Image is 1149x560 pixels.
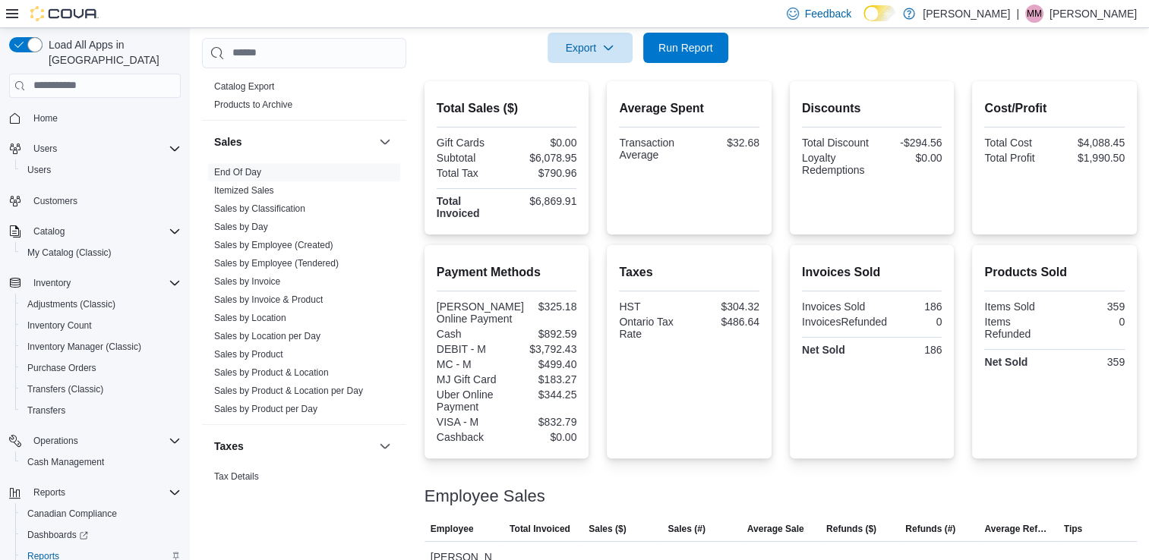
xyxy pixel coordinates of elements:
[214,99,292,111] span: Products to Archive
[1025,5,1043,23] div: Marcus Miller
[214,221,268,233] span: Sales by Day
[15,357,187,379] button: Purchase Orders
[27,341,141,353] span: Inventory Manager (Classic)
[984,99,1125,118] h2: Cost/Profit
[693,316,759,328] div: $486.64
[658,40,713,55] span: Run Report
[27,140,181,158] span: Users
[510,389,576,401] div: $344.25
[984,263,1125,282] h2: Products Sold
[802,99,942,118] h2: Discounts
[27,298,115,310] span: Adjustments (Classic)
[437,167,503,179] div: Total Tax
[875,344,942,356] div: 186
[27,164,51,176] span: Users
[21,380,181,398] span: Transfers (Classic)
[21,316,181,335] span: Inventory Count
[875,152,942,164] div: $0.00
[643,33,728,63] button: Run Report
[21,244,118,262] a: My Catalog (Classic)
[437,263,577,282] h2: Payment Methods
[21,338,181,356] span: Inventory Manager (Classic)
[214,294,323,305] a: Sales by Invoice & Product
[802,300,869,313] div: Invoices Sold
[27,140,63,158] button: Users
[214,275,280,288] span: Sales by Invoice
[21,526,94,544] a: Dashboards
[15,524,187,546] a: Dashboards
[15,294,187,315] button: Adjustments (Classic)
[214,239,333,251] span: Sales by Employee (Created)
[27,508,117,520] span: Canadian Compliance
[214,403,317,415] span: Sales by Product per Day
[214,276,280,287] a: Sales by Invoice
[376,133,394,151] button: Sales
[33,225,65,238] span: Catalog
[984,316,1051,340] div: Items Refunded
[21,161,57,179] a: Users
[826,523,876,535] span: Refunds ($)
[33,486,65,499] span: Reports
[27,529,88,541] span: Dashboards
[3,107,187,129] button: Home
[214,330,320,342] span: Sales by Location per Day
[510,343,576,355] div: $3,792.43
[214,367,329,379] span: Sales by Product & Location
[437,431,503,443] div: Cashback
[557,33,623,63] span: Export
[863,21,864,22] span: Dark Mode
[693,300,759,313] div: $304.32
[214,367,329,378] a: Sales by Product & Location
[510,152,576,164] div: $6,078.95
[214,313,286,323] a: Sales by Location
[214,166,261,178] span: End Of Day
[21,338,147,356] a: Inventory Manager (Classic)
[984,300,1051,313] div: Items Sold
[1058,300,1125,313] div: 359
[863,5,895,21] input: Dark Mode
[27,109,181,127] span: Home
[437,373,503,385] div: MJ Gift Card
[431,523,474,535] span: Employee
[1058,137,1125,149] div: $4,088.45
[510,373,576,385] div: $183.27
[923,5,1010,23] p: [PERSON_NAME]
[21,453,110,471] a: Cash Management
[202,77,406,120] div: Products
[27,222,181,241] span: Catalog
[214,471,259,482] a: Tax Details
[619,263,759,282] h2: Taxes
[802,316,887,328] div: InvoicesRefunded
[619,99,759,118] h2: Average Spent
[1058,152,1125,164] div: $1,990.50
[33,143,57,155] span: Users
[984,523,1051,535] span: Average Refund
[214,312,286,324] span: Sales by Location
[15,159,187,181] button: Users
[437,152,503,164] div: Subtotal
[214,134,242,149] h3: Sales
[15,503,187,524] button: Canadian Compliance
[27,192,84,210] a: Customers
[202,163,406,424] div: Sales
[619,137,686,161] div: Transaction Average
[802,263,942,282] h2: Invoices Sold
[214,439,373,454] button: Taxes
[33,435,78,447] span: Operations
[510,358,576,370] div: $499.40
[802,344,845,356] strong: Net Sold
[214,203,305,214] a: Sales by Classification
[214,134,373,149] button: Sales
[21,316,98,335] a: Inventory Count
[15,336,187,357] button: Inventory Manager (Classic)
[214,184,274,197] span: Itemized Sales
[875,137,942,149] div: -$294.56
[43,37,181,68] span: Load All Apps in [GEOGRAPHIC_DATA]
[805,6,851,21] span: Feedback
[27,483,181,502] span: Reports
[437,358,503,370] div: MC - M
[15,379,187,400] button: Transfers (Classic)
[214,294,323,306] span: Sales by Invoice & Product
[619,316,686,340] div: Ontario Tax Rate
[893,316,942,328] div: 0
